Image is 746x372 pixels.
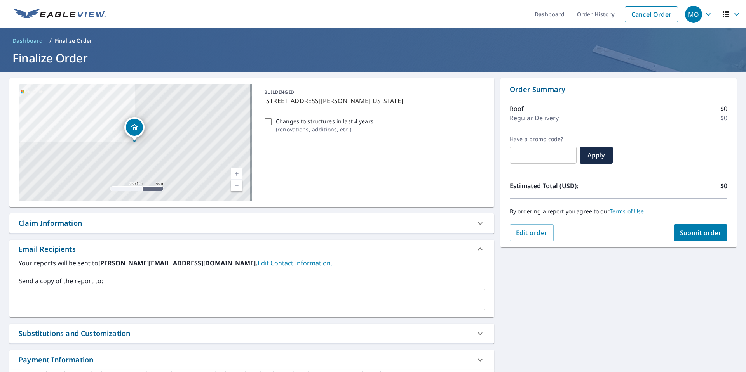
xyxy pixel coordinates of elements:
[231,168,242,180] a: Current Level 17, Zoom In
[19,328,130,339] div: Substitutions and Customization
[258,259,332,267] a: EditContactInfo
[586,151,607,159] span: Apply
[19,218,82,228] div: Claim Information
[510,181,619,190] p: Estimated Total (USD):
[9,350,494,370] div: Payment Information
[19,355,93,365] div: Payment Information
[9,324,494,343] div: Substitutions and Customization
[19,276,485,285] label: Send a copy of the report to:
[720,113,727,123] p: $0
[625,6,678,22] a: Cancel Order
[49,36,52,45] li: /
[720,181,727,190] p: $0
[510,84,727,95] p: Order Summary
[124,117,145,141] div: Dropped pin, building 1, Residential property, 4440 Joyce Pl Colorado Springs, CO 80916
[9,213,494,233] div: Claim Information
[680,228,722,237] span: Submit order
[510,136,577,143] label: Have a promo code?
[674,224,728,241] button: Submit order
[580,147,613,164] button: Apply
[510,104,524,113] p: Roof
[9,240,494,258] div: Email Recipients
[510,208,727,215] p: By ordering a report you agree to our
[610,208,644,215] a: Terms of Use
[9,35,46,47] a: Dashboard
[98,259,258,267] b: [PERSON_NAME][EMAIL_ADDRESS][DOMAIN_NAME].
[510,113,559,123] p: Regular Delivery
[9,50,737,66] h1: Finalize Order
[55,37,92,45] p: Finalize Order
[12,37,43,45] span: Dashboard
[276,125,373,133] p: ( renovations, additions, etc. )
[516,228,547,237] span: Edit order
[720,104,727,113] p: $0
[19,244,76,254] div: Email Recipients
[9,35,737,47] nav: breadcrumb
[14,9,106,20] img: EV Logo
[231,180,242,191] a: Current Level 17, Zoom Out
[510,224,554,241] button: Edit order
[264,96,482,106] p: [STREET_ADDRESS][PERSON_NAME][US_STATE]
[685,6,702,23] div: MO
[276,117,373,125] p: Changes to structures in last 4 years
[19,258,485,268] label: Your reports will be sent to
[264,89,294,95] p: BUILDING ID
